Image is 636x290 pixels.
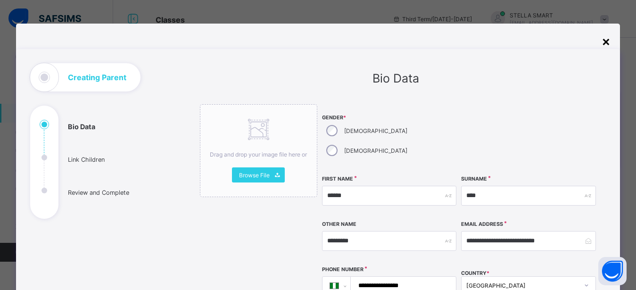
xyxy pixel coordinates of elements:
[239,172,270,179] span: Browse File
[344,127,407,134] label: [DEMOGRAPHIC_DATA]
[461,176,487,182] label: Surname
[68,74,126,81] h1: Creating Parent
[322,266,363,273] label: Phone Number
[372,71,419,85] span: Bio Data
[344,147,407,154] label: [DEMOGRAPHIC_DATA]
[461,270,489,276] span: COUNTRY
[210,151,307,158] span: Drag and drop your image file here or
[461,221,503,227] label: Email Address
[322,176,353,182] label: First Name
[466,282,578,289] div: [GEOGRAPHIC_DATA]
[602,33,611,49] div: ×
[200,104,317,197] div: Drag and drop your image file here orBrowse File
[322,221,356,227] label: Other Name
[598,257,627,285] button: Open asap
[322,115,456,121] span: Gender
